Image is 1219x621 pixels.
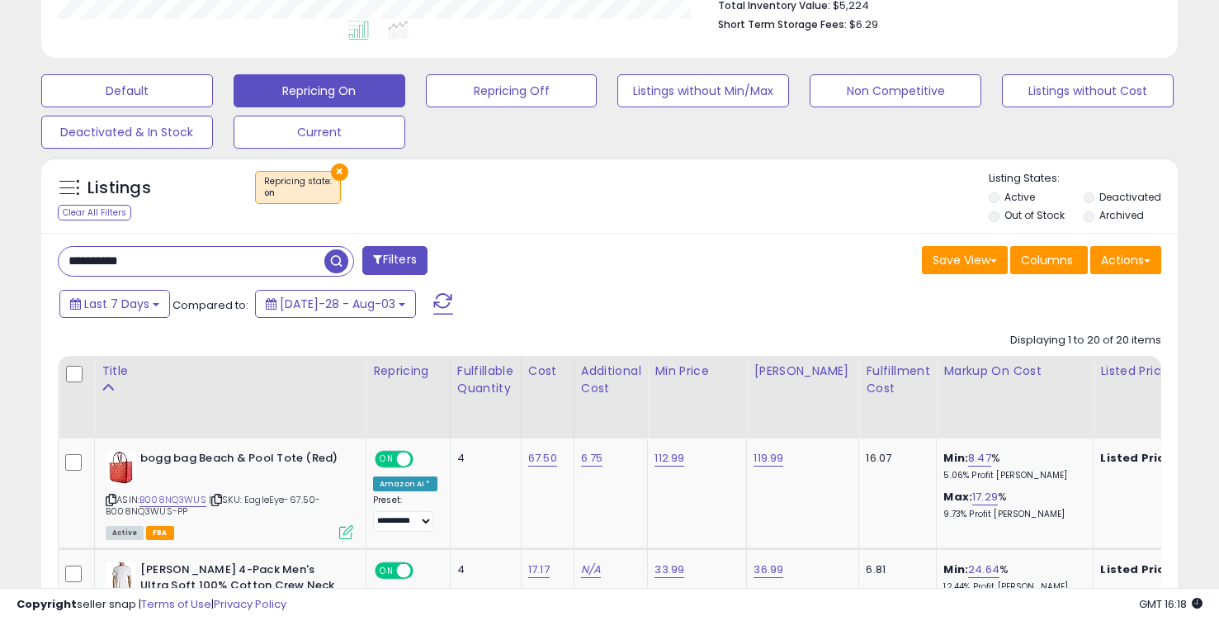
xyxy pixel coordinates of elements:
[1004,190,1035,204] label: Active
[1099,208,1144,222] label: Archived
[1002,74,1174,107] button: Listings without Cost
[1004,208,1065,222] label: Out of Stock
[214,596,286,612] a: Privacy Policy
[1090,246,1161,274] button: Actions
[264,187,332,199] div: on
[654,363,739,380] div: Min Price
[810,74,981,107] button: Non Competitive
[84,296,149,312] span: Last 7 Days
[581,363,641,397] div: Additional Cost
[1010,333,1161,348] div: Displaying 1 to 20 of 20 items
[331,164,348,181] button: ×
[718,17,847,31] b: Short Term Storage Fees:
[1021,252,1073,268] span: Columns
[654,450,684,467] a: 112.99
[362,246,427,275] button: Filters
[373,495,437,532] div: Preset:
[457,562,508,577] div: 4
[943,509,1080,520] p: 9.73% Profit [PERSON_NAME]
[866,562,924,577] div: 6.81
[373,363,443,380] div: Repricing
[426,74,598,107] button: Repricing Off
[141,596,211,612] a: Terms of Use
[943,562,968,577] b: Min:
[581,562,601,578] a: N/A
[943,363,1086,380] div: Markup on Cost
[106,562,136,595] img: 31u4LyYpaBL._SL40_.jpg
[411,564,437,578] span: OFF
[17,596,77,612] strong: Copyright
[528,562,550,578] a: 17.17
[376,453,397,467] span: ON
[172,297,248,313] span: Compared to:
[59,290,170,318] button: Last 7 Days
[581,450,603,467] a: 6.75
[754,562,783,578] a: 36.99
[264,175,332,200] span: Repricing state :
[528,363,567,380] div: Cost
[1100,562,1175,577] b: Listed Price:
[457,451,508,466] div: 4
[617,74,789,107] button: Listings without Min/Max
[866,451,924,466] div: 16.07
[1099,190,1161,204] label: Deactivated
[754,363,852,380] div: [PERSON_NAME]
[140,562,341,613] b: [PERSON_NAME] 4-Pack Men's Ultra Soft 100% Cotton Crew Neck T-Shirt White (X-Large)
[280,296,395,312] span: [DATE]-28 - Aug-03
[139,493,206,507] a: B008NQ3WUS
[102,363,359,380] div: Title
[989,171,1178,187] p: Listing States:
[41,74,213,107] button: Default
[106,526,144,540] span: All listings currently available for purchase on Amazon
[968,450,991,467] a: 8.47
[943,450,968,466] b: Min:
[373,476,437,491] div: Amazon AI *
[140,451,341,471] b: bogg bag Beach & Pool Tote (Red)
[17,597,286,613] div: seller snap | |
[1010,246,1088,274] button: Columns
[376,564,397,578] span: ON
[849,17,878,32] span: $6.29
[411,453,437,467] span: OFF
[58,205,131,220] div: Clear All Filters
[146,526,174,540] span: FBA
[922,246,1008,274] button: Save View
[968,562,999,578] a: 24.64
[106,451,136,484] img: 419eYpgVeKL._SL40_.jpg
[754,450,783,467] a: 119.99
[106,493,321,518] span: | SKU: EagleEye-67.50-B008NQ3WUS-PP
[457,363,514,397] div: Fulfillable Quantity
[654,562,684,578] a: 33.99
[106,451,353,538] div: ASIN:
[234,116,405,149] button: Current
[866,363,929,397] div: Fulfillment Cost
[943,451,1080,481] div: %
[528,450,557,467] a: 67.50
[1139,596,1202,612] span: 2025-08-12 16:18 GMT
[943,490,1080,520] div: %
[943,562,1080,593] div: %
[255,290,416,318] button: [DATE]-28 - Aug-03
[943,489,972,505] b: Max:
[943,470,1080,481] p: 5.06% Profit [PERSON_NAME]
[234,74,405,107] button: Repricing On
[41,116,213,149] button: Deactivated & In Stock
[87,177,151,200] h5: Listings
[1100,450,1175,466] b: Listed Price:
[937,356,1094,438] th: The percentage added to the cost of goods (COGS) that forms the calculator for Min & Max prices.
[972,489,998,505] a: 17.29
